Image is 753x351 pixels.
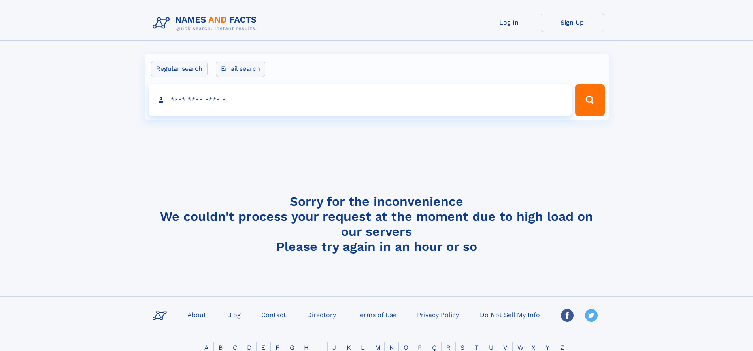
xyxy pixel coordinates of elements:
h4: Sorry for the inconvenience We couldn't process your request at the moment due to high load on ou... [149,194,604,254]
a: Directory [304,309,339,320]
a: About [184,309,209,320]
a: Privacy Policy [414,309,462,320]
img: Logo Names and Facts [149,13,263,34]
a: Sign Up [541,13,604,32]
label: Regular search [151,61,208,77]
a: Do Not Sell My Info [477,309,543,320]
a: Contact [258,309,289,320]
label: Email search [216,61,265,77]
img: Facebook [561,309,574,322]
a: Terms of Use [354,309,400,320]
a: Log In [477,13,541,32]
input: search input [149,84,572,116]
img: Twitter [585,309,598,322]
button: Search Button [575,84,604,116]
a: Blog [224,309,244,320]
